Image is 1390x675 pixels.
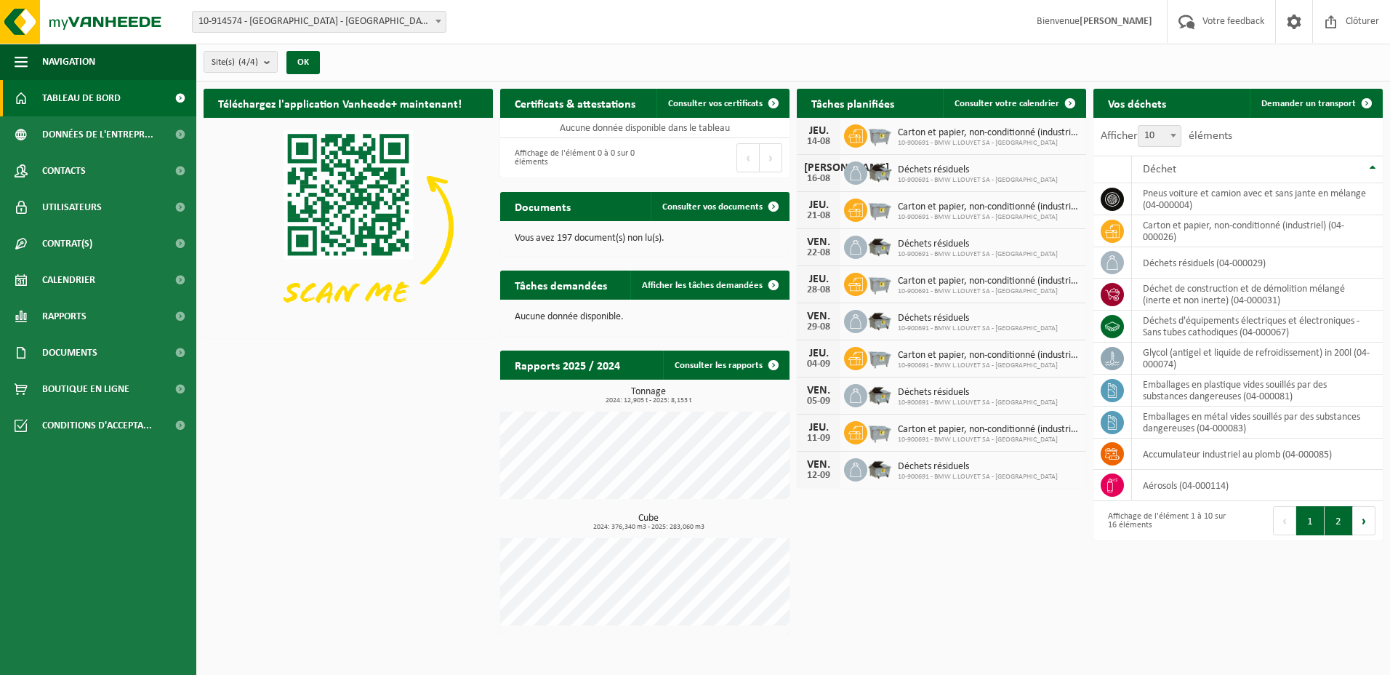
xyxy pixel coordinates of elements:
span: Contacts [42,153,86,189]
div: Affichage de l'élément 0 à 0 sur 0 éléments [507,142,638,174]
td: emballages en métal vides souillés par des substances dangereuses (04-000083) [1132,407,1383,439]
span: 10-900691 - BMW L.LOUYET SA - [GEOGRAPHIC_DATA] [898,176,1058,185]
span: 10-900691 - BMW L.LOUYET SA - [GEOGRAPHIC_DATA] [898,139,1079,148]
h2: Rapports 2025 / 2024 [500,351,635,379]
div: 11-09 [804,434,833,444]
button: 2 [1325,506,1353,535]
button: Next [1353,506,1375,535]
div: 14-08 [804,137,833,147]
button: Previous [736,143,760,172]
span: 10-900691 - BMW L.LOUYET SA - [GEOGRAPHIC_DATA] [898,213,1079,222]
button: OK [286,51,320,74]
div: 21-08 [804,211,833,221]
a: Consulter vos certificats [656,89,788,118]
span: Carton et papier, non-conditionné (industriel) [898,127,1079,139]
span: Déchets résiduels [898,239,1058,250]
h2: Tâches planifiées [797,89,909,117]
span: Consulter vos documents [662,202,763,212]
button: 1 [1296,506,1325,535]
td: déchet de construction et de démolition mélangé (inerte et non inerte) (04-000031) [1132,279,1383,311]
img: Download de VHEPlus App [204,118,493,335]
td: carton et papier, non-conditionné (industriel) (04-000026) [1132,215,1383,247]
span: Carton et papier, non-conditionné (industriel) [898,424,1079,436]
img: WB-2500-GAL-GY-01 [867,196,892,221]
span: Documents [42,335,97,371]
h3: Tonnage [507,387,790,404]
div: 05-09 [804,396,833,407]
img: WB-2500-GAL-GY-01 [867,271,892,295]
span: Demander un transport [1261,99,1356,108]
img: WB-2500-GAL-GY-01 [867,122,892,147]
span: Déchets résiduels [898,461,1058,473]
span: 2024: 376,340 m3 - 2025: 283,060 m3 [507,524,790,531]
td: emballages en plastique vides souillés par des substances dangereuses (04-000081) [1132,375,1383,407]
button: Previous [1273,506,1296,535]
td: déchets d'équipements électriques et électroniques - Sans tubes cathodiques (04-000067) [1132,311,1383,343]
td: accumulateur industriel au plomb (04-000085) [1132,439,1383,470]
span: Site(s) [212,52,258,73]
p: Aucune donnée disponible. [515,312,775,322]
td: glycol (antigel et liquide de refroidissement) in 200l (04-000074) [1132,343,1383,375]
div: 29-08 [804,322,833,332]
span: 10-900691 - BMW L.LOUYET SA - [GEOGRAPHIC_DATA] [898,250,1058,259]
a: Consulter vos documents [651,192,788,221]
label: Afficher éléments [1101,130,1232,142]
span: 10-914574 - LOUYET WATERLOO - WATERLOO [192,11,446,33]
h2: Vos déchets [1093,89,1181,117]
span: Consulter vos certificats [668,99,763,108]
a: Consulter les rapports [663,351,788,380]
span: Navigation [42,44,95,80]
a: Afficher les tâches demandées [630,271,788,300]
count: (4/4) [238,57,258,67]
div: JEU. [804,125,833,137]
div: Affichage de l'élément 1 à 10 sur 16 éléments [1101,505,1231,537]
span: Déchet [1143,164,1176,175]
h2: Certificats & attestations [500,89,650,117]
img: WB-5000-GAL-GY-01 [867,308,892,332]
span: Tableau de bord [42,80,121,116]
span: 10-900691 - BMW L.LOUYET SA - [GEOGRAPHIC_DATA] [898,399,1058,407]
div: VEN. [804,385,833,396]
a: Consulter votre calendrier [943,89,1085,118]
span: 10 [1138,125,1181,147]
button: Next [760,143,782,172]
div: VEN. [804,311,833,322]
span: Conditions d'accepta... [42,407,152,444]
div: JEU. [804,199,833,211]
div: JEU. [804,422,833,434]
span: 10-900691 - BMW L.LOUYET SA - [GEOGRAPHIC_DATA] [898,436,1079,444]
div: 12-09 [804,471,833,481]
span: Carton et papier, non-conditionné (industriel) [898,350,1079,362]
span: 10-900691 - BMW L.LOUYET SA - [GEOGRAPHIC_DATA] [898,473,1058,482]
div: JEU. [804,348,833,359]
span: 10-900691 - BMW L.LOUYET SA - [GEOGRAPHIC_DATA] [898,324,1058,333]
span: 10-914574 - LOUYET WATERLOO - WATERLOO [193,12,446,32]
p: Vous avez 197 document(s) non lu(s). [515,233,775,244]
span: 10-900691 - BMW L.LOUYET SA - [GEOGRAPHIC_DATA] [898,287,1079,296]
span: Afficher les tâches demandées [642,281,763,290]
span: Calendrier [42,262,95,298]
img: WB-5000-GAL-GY-01 [867,233,892,258]
h3: Cube [507,514,790,531]
span: Carton et papier, non-conditionné (industriel) [898,276,1079,287]
div: 04-09 [804,359,833,370]
span: Rapports [42,298,87,335]
td: aérosols (04-000114) [1132,470,1383,501]
div: 16-08 [804,174,833,184]
span: Déchets résiduels [898,387,1058,399]
span: Boutique en ligne [42,371,129,407]
div: 22-08 [804,248,833,258]
span: 10-900691 - BMW L.LOUYET SA - [GEOGRAPHIC_DATA] [898,362,1079,370]
span: Contrat(s) [42,225,92,262]
td: Aucune donnée disponible dans le tableau [500,118,790,138]
img: WB-5000-GAL-GY-01 [867,382,892,407]
td: déchets résiduels (04-000029) [1132,247,1383,279]
img: WB-5000-GAL-GY-01 [867,159,892,184]
span: Carton et papier, non-conditionné (industriel) [898,201,1079,213]
span: Déchets résiduels [898,313,1058,324]
h2: Documents [500,192,585,220]
td: pneus voiture et camion avec et sans jante en mélange (04-000004) [1132,183,1383,215]
h2: Tâches demandées [500,271,622,299]
h2: Téléchargez l'application Vanheede+ maintenant! [204,89,476,117]
div: VEN. [804,459,833,471]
